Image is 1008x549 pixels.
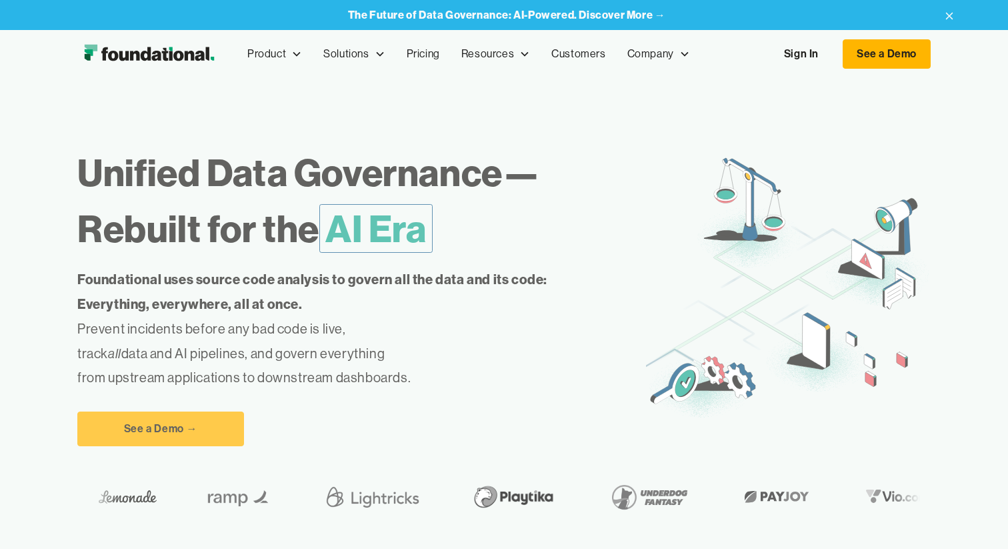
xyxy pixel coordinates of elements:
em: all [108,345,121,362]
a: home [77,41,221,67]
div: Product [237,32,313,76]
img: Foundational Logo [77,41,221,67]
h1: Unified Data Governance— Rebuilt for the [77,145,646,257]
a: Pricing [396,32,451,76]
div: Resources [461,45,514,63]
img: Playtika [459,478,555,516]
a: See a Demo [843,39,931,69]
div: Company [617,32,701,76]
div: Solutions [313,32,395,76]
p: Prevent incidents before any bad code is live, track data and AI pipelines, and govern everything... [77,267,589,390]
a: Customers [541,32,616,76]
div: Resources [451,32,541,76]
img: Ramp [193,478,273,516]
div: Product [247,45,286,63]
span: AI Era [319,204,433,253]
img: Payjoy [731,486,809,507]
img: Lightricks [315,478,417,516]
div: Solutions [323,45,369,63]
img: Underdog Fantasy [597,478,688,516]
a: See a Demo → [77,412,244,446]
a: The Future of Data Governance: AI-Powered. Discover More → [348,9,666,21]
strong: Foundational uses source code analysis to govern all the data and its code: Everything, everywher... [77,271,547,312]
a: Sign In [771,40,832,68]
div: Company [627,45,674,63]
img: Vio.com [852,486,929,507]
img: Lemonade [92,486,150,507]
strong: The Future of Data Governance: AI-Powered. Discover More → [348,8,666,21]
